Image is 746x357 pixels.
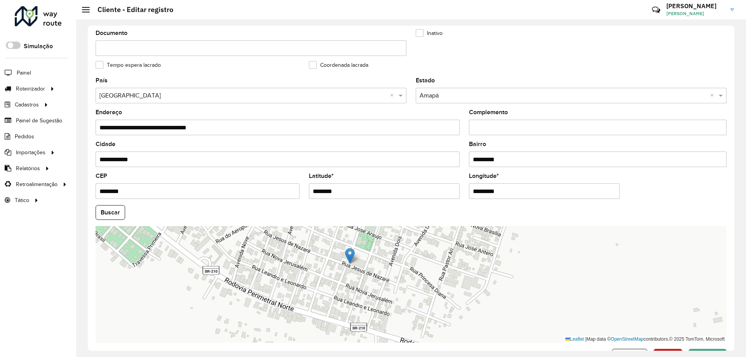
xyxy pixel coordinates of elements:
label: Bairro [469,139,486,149]
label: Simulação [24,42,53,51]
span: | [585,336,586,342]
span: Cadastros [15,101,39,109]
label: Latitude [309,171,334,181]
span: Painel de Sugestão [16,117,62,125]
label: Coordenada lacrada [309,61,368,69]
span: Tático [15,196,29,204]
a: OpenStreetMap [611,336,644,342]
span: Clear all [390,91,397,100]
a: Leaflet [565,336,584,342]
label: Documento [96,28,127,38]
img: Marker [345,248,355,264]
button: Buscar [96,205,125,220]
label: Longitude [469,171,499,181]
label: Complemento [469,108,508,117]
h2: Cliente - Editar registro [90,5,173,14]
span: Pedidos [15,132,34,141]
span: Relatórios [16,164,40,172]
a: Contato Rápido [648,2,664,18]
span: Painel [17,69,31,77]
label: Endereço [96,108,122,117]
h3: [PERSON_NAME] [666,2,725,10]
span: Clear all [710,91,717,100]
label: Cidade [96,139,115,149]
label: CEP [96,171,107,181]
span: [PERSON_NAME] [666,10,725,17]
span: Importações [16,148,45,157]
label: País [96,76,108,85]
span: Roteirizador [16,85,45,93]
label: Tempo espera lacrado [96,61,161,69]
div: Map data © contributors,© 2025 TomTom, Microsoft [563,336,727,343]
label: Inativo [416,29,443,37]
span: Retroalimentação [16,180,58,188]
label: Estado [416,76,435,85]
